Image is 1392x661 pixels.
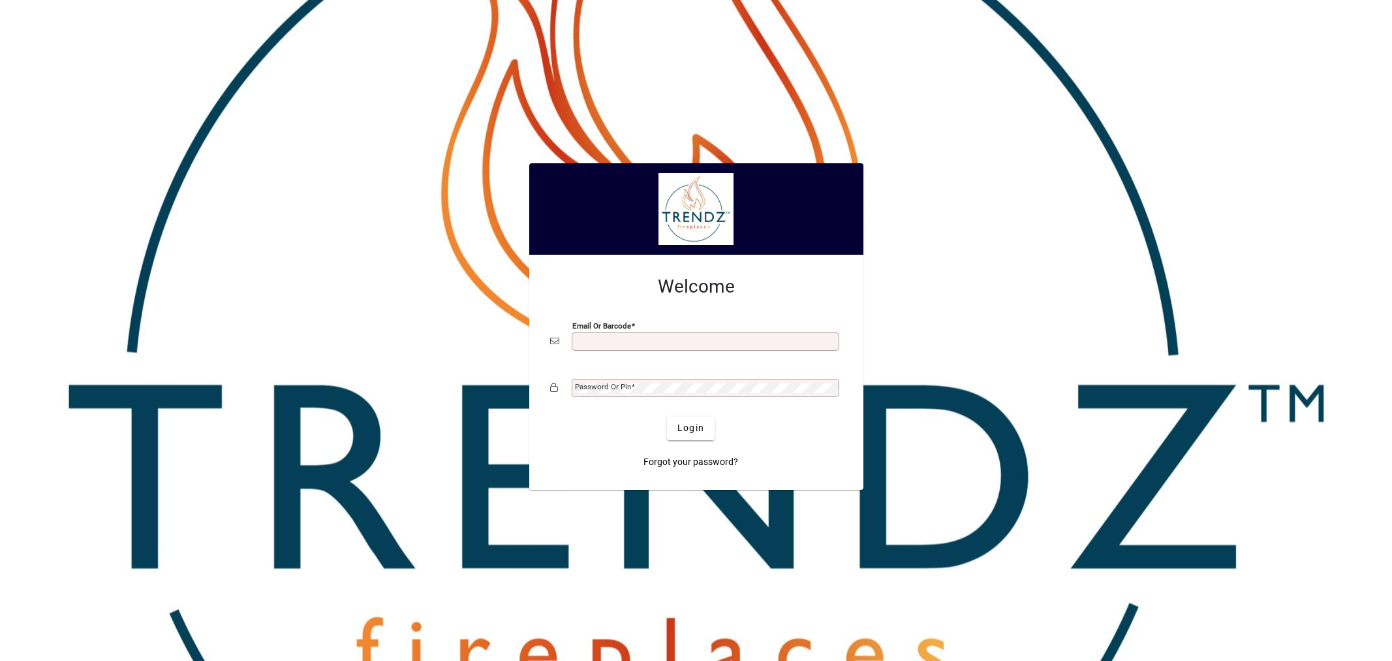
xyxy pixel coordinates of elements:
[667,417,715,440] button: Login
[638,451,743,474] a: Forgot your password?
[575,382,631,391] mat-label: Password or Pin
[643,455,738,469] span: Forgot your password?
[572,321,631,330] mat-label: Email or Barcode
[550,276,843,298] h2: Welcome
[677,421,704,435] span: Login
